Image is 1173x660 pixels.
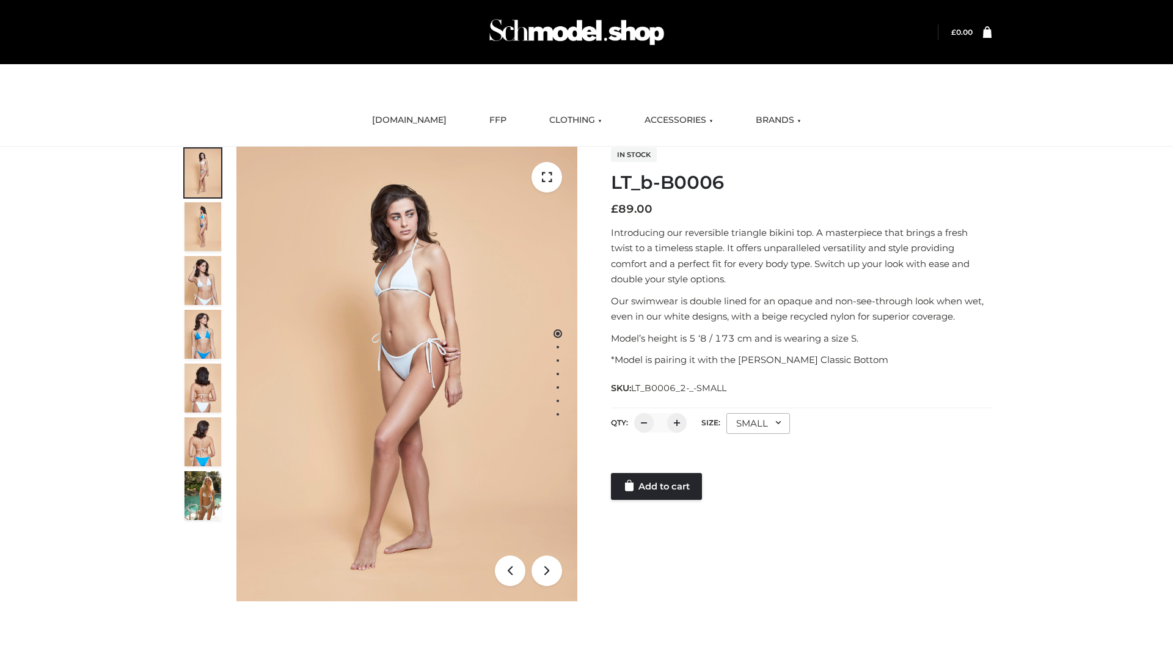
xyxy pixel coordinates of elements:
[611,172,992,194] h1: LT_b-B0006
[540,107,611,134] a: CLOTHING
[185,148,221,197] img: ArielClassicBikiniTop_CloudNine_AzureSky_OW114ECO_1-scaled.jpg
[611,352,992,368] p: *Model is pairing it with the [PERSON_NAME] Classic Bottom
[635,107,722,134] a: ACCESSORIES
[631,383,726,394] span: LT_B0006_2-_-SMALL
[611,202,618,216] span: £
[185,471,221,520] img: Arieltop_CloudNine_AzureSky2.jpg
[611,473,702,500] a: Add to cart
[185,256,221,305] img: ArielClassicBikiniTop_CloudNine_AzureSky_OW114ECO_3-scaled.jpg
[611,381,728,395] span: SKU:
[480,107,516,134] a: FFP
[363,107,456,134] a: [DOMAIN_NAME]
[185,202,221,251] img: ArielClassicBikiniTop_CloudNine_AzureSky_OW114ECO_2-scaled.jpg
[611,147,657,162] span: In stock
[611,225,992,287] p: Introducing our reversible triangle bikini top. A masterpiece that brings a fresh twist to a time...
[485,8,668,56] img: Schmodel Admin 964
[185,417,221,466] img: ArielClassicBikiniTop_CloudNine_AzureSky_OW114ECO_8-scaled.jpg
[611,418,628,427] label: QTY:
[185,364,221,413] img: ArielClassicBikiniTop_CloudNine_AzureSky_OW114ECO_7-scaled.jpg
[185,310,221,359] img: ArielClassicBikiniTop_CloudNine_AzureSky_OW114ECO_4-scaled.jpg
[611,293,992,324] p: Our swimwear is double lined for an opaque and non-see-through look when wet, even in our white d...
[611,331,992,346] p: Model’s height is 5 ‘8 / 173 cm and is wearing a size S.
[747,107,810,134] a: BRANDS
[236,147,577,601] img: ArielClassicBikiniTop_CloudNine_AzureSky_OW114ECO_1
[951,28,973,37] bdi: 0.00
[951,28,973,37] a: £0.00
[701,418,720,427] label: Size:
[611,202,652,216] bdi: 89.00
[726,413,790,434] div: SMALL
[951,28,956,37] span: £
